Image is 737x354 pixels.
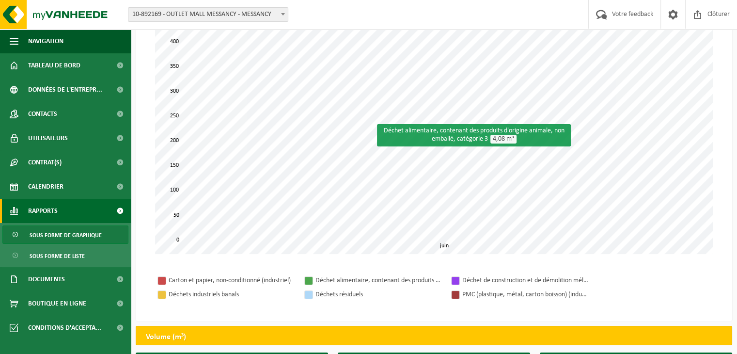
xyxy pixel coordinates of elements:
span: Utilisateurs [28,126,68,150]
span: Sous forme de liste [30,247,85,265]
a: Sous forme de liste [2,246,128,265]
span: Contacts [28,102,57,126]
div: Déchets résiduels [315,289,441,301]
div: Déchet de construction et de démolition mélangé (inerte et non inerte) [462,274,588,287]
span: 10-892169 - OUTLET MALL MESSANCY - MESSANCY [128,8,288,21]
span: Navigation [28,29,63,53]
h2: Volume (m³) [136,326,196,348]
span: Données de l'entrepr... [28,78,102,102]
span: 4,08 m³ [490,135,517,144]
span: Rapports [28,199,58,223]
span: Conditions d'accepta... [28,316,101,340]
a: Sous forme de graphique [2,225,128,244]
span: Sous forme de graphique [30,226,102,244]
div: Déchet alimentaire, contenant des produits d'origine animale, non emballé, catégorie 3 [377,124,571,146]
span: Documents [28,267,65,291]
span: Boutique en ligne [28,291,86,316]
div: Carton et papier, non-conditionné (industriel) [169,274,295,287]
span: 10-892169 - OUTLET MALL MESSANCY - MESSANCY [128,7,288,22]
div: PMC (plastique, métal, carton boisson) (industriel) [462,289,588,301]
span: Tableau de bord [28,53,80,78]
div: Déchet alimentaire, contenant des produits d'origine animale, non emballé, catégorie 3 [315,274,441,287]
div: Déchets industriels banals [169,289,295,301]
span: Calendrier [28,175,63,199]
span: Contrat(s) [28,150,62,175]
